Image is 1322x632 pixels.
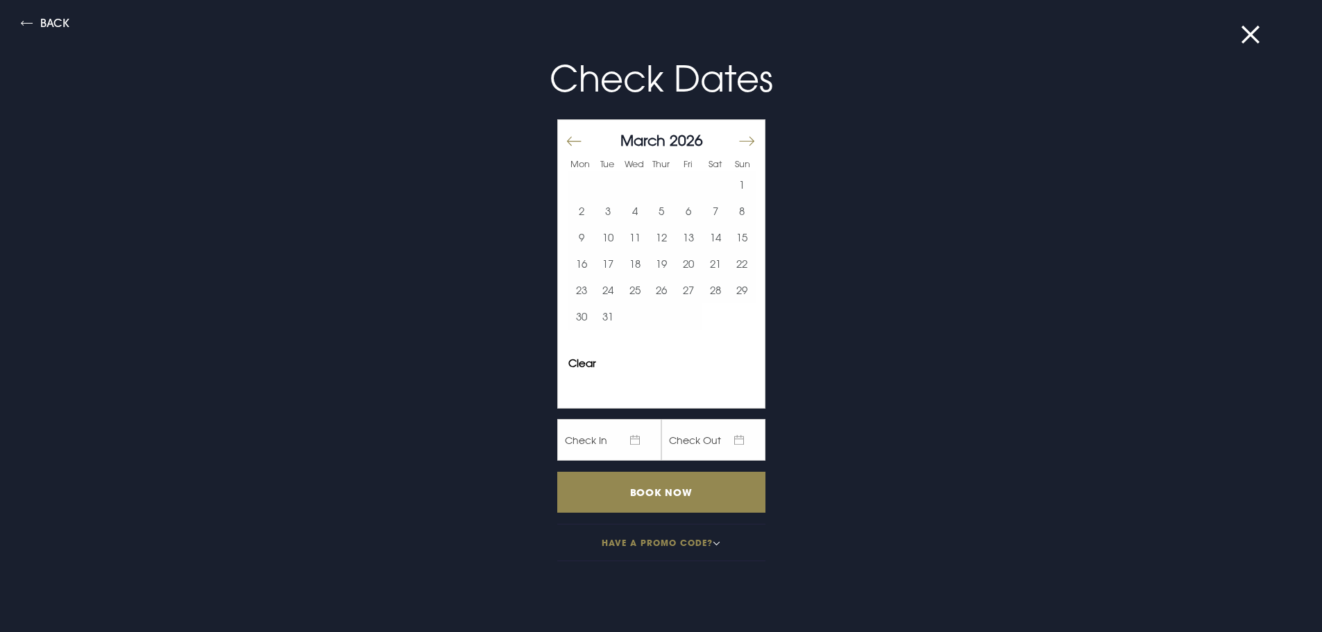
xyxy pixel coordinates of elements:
[738,127,754,156] button: Move forward to switch to the next month.
[648,224,675,250] td: Choose Thursday, March 12, 2026 as your start date.
[21,17,69,33] button: Back
[648,277,675,303] button: 26
[729,224,756,250] button: 15
[595,250,622,277] td: Choose Tuesday, March 17, 2026 as your start date.
[648,224,675,250] button: 12
[566,127,582,156] button: Move backward to switch to the previous month.
[648,198,675,224] button: 5
[557,524,765,561] button: Have a promo code?
[661,419,765,461] span: Check Out
[702,250,729,277] td: Choose Saturday, March 21, 2026 as your start date.
[568,198,595,224] button: 2
[622,224,649,250] button: 11
[675,277,702,303] td: Choose Friday, March 27, 2026 as your start date.
[595,303,622,330] button: 31
[557,419,661,461] span: Check In
[729,250,756,277] button: 22
[568,303,595,330] td: Choose Monday, March 30, 2026 as your start date.
[675,250,702,277] button: 20
[331,52,992,105] p: Check Dates
[595,224,622,250] td: Choose Tuesday, March 10, 2026 as your start date.
[595,198,622,224] button: 3
[568,250,595,277] button: 16
[648,250,675,277] td: Choose Thursday, March 19, 2026 as your start date.
[595,277,622,303] button: 24
[622,224,649,250] td: Choose Wednesday, March 11, 2026 as your start date.
[675,198,702,224] button: 6
[622,277,649,303] td: Choose Wednesday, March 25, 2026 as your start date.
[595,303,622,330] td: Choose Tuesday, March 31, 2026 as your start date.
[622,250,649,277] td: Choose Wednesday, March 18, 2026 as your start date.
[568,198,595,224] td: Choose Monday, March 2, 2026 as your start date.
[648,250,675,277] button: 19
[557,472,765,513] input: Book Now
[648,198,675,224] td: Choose Thursday, March 5, 2026 as your start date.
[729,277,756,303] td: Choose Sunday, March 29, 2026 as your start date.
[568,303,595,330] button: 30
[568,250,595,277] td: Choose Monday, March 16, 2026 as your start date.
[729,198,756,224] button: 8
[702,224,729,250] button: 14
[622,277,649,303] button: 25
[568,277,595,303] td: Choose Monday, March 23, 2026 as your start date.
[622,250,649,277] button: 18
[702,198,729,224] td: Choose Saturday, March 7, 2026 as your start date.
[595,198,622,224] td: Choose Tuesday, March 3, 2026 as your start date.
[670,131,703,149] span: 2026
[702,277,729,303] button: 28
[595,224,622,250] button: 10
[675,250,702,277] td: Choose Friday, March 20, 2026 as your start date.
[622,198,649,224] td: Choose Wednesday, March 4, 2026 as your start date.
[648,277,675,303] td: Choose Thursday, March 26, 2026 as your start date.
[568,224,595,250] td: Choose Monday, March 9, 2026 as your start date.
[702,277,729,303] td: Choose Saturday, March 28, 2026 as your start date.
[729,171,756,198] button: 1
[702,250,729,277] button: 21
[622,198,649,224] button: 4
[675,224,702,250] button: 13
[620,131,666,149] span: March
[595,250,622,277] button: 17
[675,198,702,224] td: Choose Friday, March 6, 2026 as your start date.
[675,224,702,250] td: Choose Friday, March 13, 2026 as your start date.
[595,277,622,303] td: Choose Tuesday, March 24, 2026 as your start date.
[729,171,756,198] td: Choose Sunday, March 1, 2026 as your start date.
[702,224,729,250] td: Choose Saturday, March 14, 2026 as your start date.
[729,224,756,250] td: Choose Sunday, March 15, 2026 as your start date.
[568,358,596,368] button: Clear
[568,224,595,250] button: 9
[568,277,595,303] button: 23
[729,277,756,303] button: 29
[702,198,729,224] button: 7
[729,250,756,277] td: Choose Sunday, March 22, 2026 as your start date.
[729,198,756,224] td: Choose Sunday, March 8, 2026 as your start date.
[675,277,702,303] button: 27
